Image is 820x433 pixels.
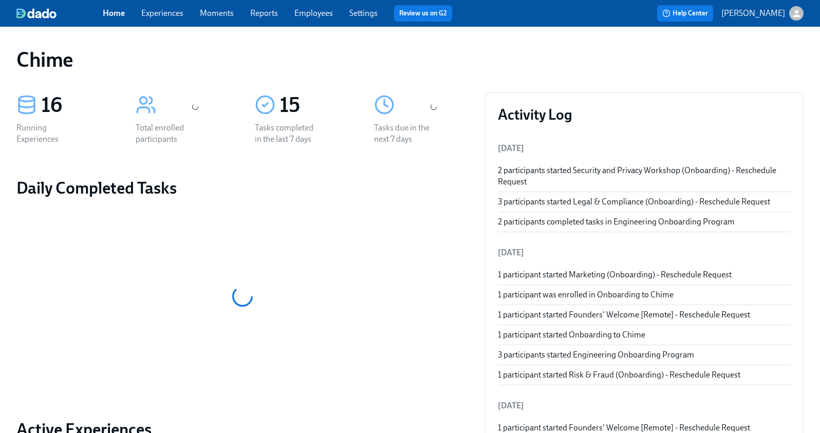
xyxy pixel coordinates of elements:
[16,47,73,72] h1: Chime
[498,105,791,124] h3: Activity Log
[721,8,785,19] p: [PERSON_NAME]
[16,178,469,198] h2: Daily Completed Tasks
[498,269,791,280] div: 1 participant started Marketing (Onboarding) - Reschedule Request
[16,122,82,145] div: Running Experiences
[498,143,524,153] span: [DATE]
[498,369,791,381] div: 1 participant started Risk & Fraud (Onboarding) - Reschedule Request
[136,122,201,145] div: Total enrolled participants
[255,122,321,145] div: Tasks completed in the last 7 days
[498,165,791,187] div: 2 participants started Security and Privacy Workshop (Onboarding) - Reschedule Request
[349,8,378,18] a: Settings
[394,5,452,22] button: Review us on G2
[200,8,234,18] a: Moments
[16,8,57,18] img: dado
[721,6,804,21] button: [PERSON_NAME]
[498,309,791,321] div: 1 participant started Founders' Welcome [Remote] - Reschedule Request
[498,289,791,300] div: 1 participant was enrolled in Onboarding to Chime
[399,8,447,18] a: Review us on G2
[374,122,440,145] div: Tasks due in the next 7 days
[662,8,708,18] span: Help Center
[279,92,349,118] div: 15
[250,8,278,18] a: Reports
[498,240,791,265] li: [DATE]
[103,8,125,18] a: Home
[498,393,791,418] li: [DATE]
[498,216,791,228] div: 2 participants completed tasks in Engineering Onboarding Program
[498,329,791,341] div: 1 participant started Onboarding to Chime
[141,8,183,18] a: Experiences
[498,349,791,361] div: 3 participants started Engineering Onboarding Program
[16,8,103,18] a: dado
[657,5,713,22] button: Help Center
[498,196,791,208] div: 3 participants started Legal & Compliance (Onboarding) - Reschedule Request
[41,92,111,118] div: 16
[294,8,333,18] a: Employees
